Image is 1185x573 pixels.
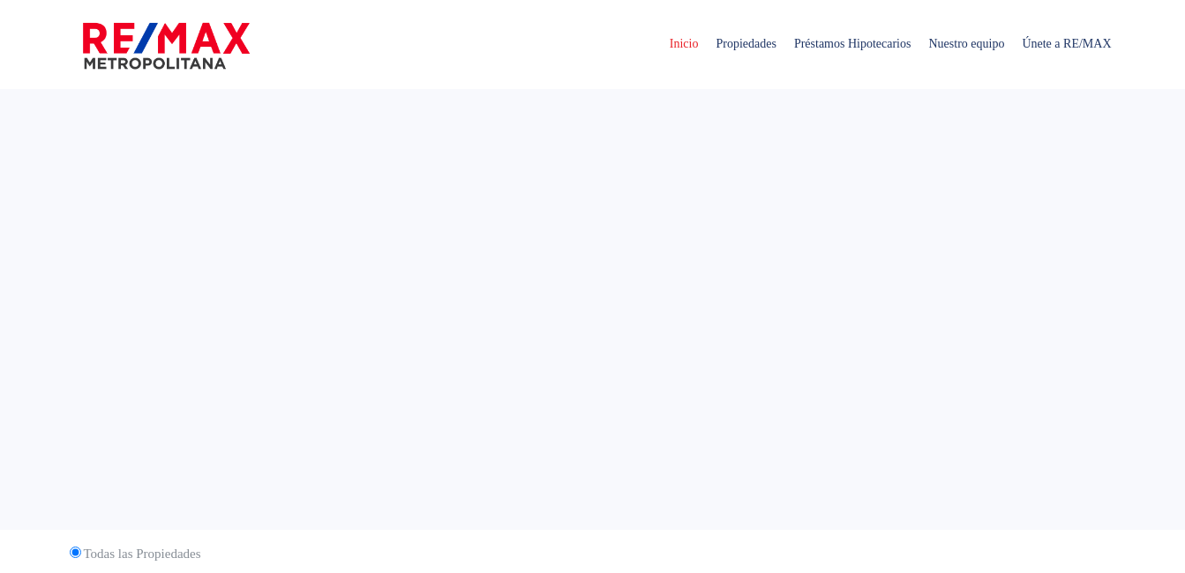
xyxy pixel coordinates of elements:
[661,18,708,71] span: Inicio
[919,18,1013,71] span: Nuestro equipo
[785,18,920,71] span: Préstamos Hipotecarios
[1013,18,1120,71] span: Únete a RE/MAX
[70,547,81,558] input: Todas las Propiedades
[707,18,784,71] span: Propiedades
[83,19,250,72] img: remax-metropolitana-logo
[65,543,1121,565] label: Todas las Propiedades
